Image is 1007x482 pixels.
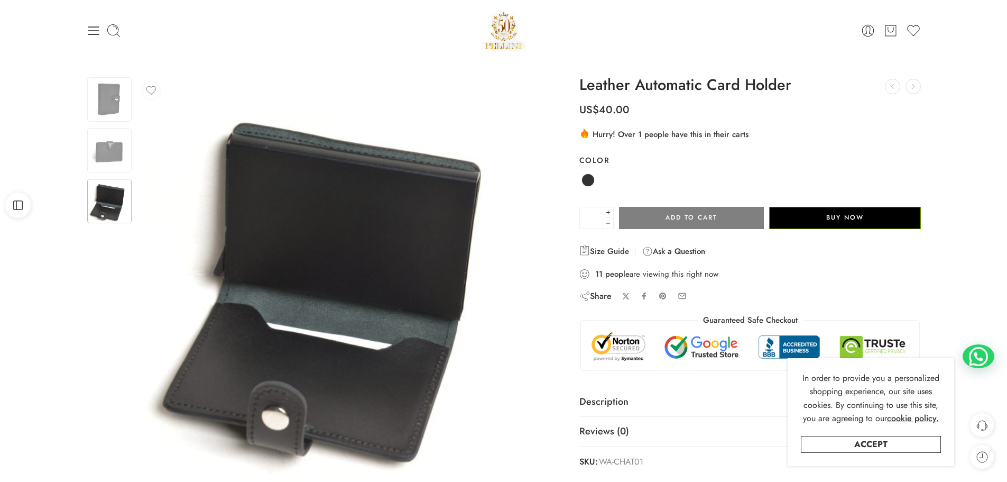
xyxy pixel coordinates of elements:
a: Email to your friends [678,292,687,301]
a: Size Guide [579,245,629,258]
img: 6d52356acb184161b0e24f9f979057c4-Original-scaled-1.jpg [87,128,132,172]
a: Share on Facebook [640,292,648,300]
img: Pellini [481,8,526,53]
label: Color [579,155,921,166]
a: Accept [801,436,941,453]
legend: Guaranteed Safe Checkout [698,315,803,326]
strong: people [605,269,630,279]
button: Buy Now [769,207,921,229]
div: are viewing this right now [579,268,921,280]
div: Hurry! Over 1 people have this in their carts [579,128,921,140]
a: cookie policy. [887,412,939,425]
a: Pin on Pinterest [659,292,667,301]
a: Share on X [622,293,630,301]
a: Reviews (0) [579,417,921,447]
div: Share [579,290,612,302]
img: 6d52356acb184161b0e24f9f979057c4-Original-scaled-1.jpg [87,77,132,122]
a: Pellini - [481,8,526,53]
a: Wishlist [906,23,921,38]
a: Ask a Question [642,245,705,258]
strong: 11 [595,269,603,279]
span: WA-CHAT01 [599,454,643,470]
h1: Leather Automatic Card Holder [579,77,921,94]
img: 6d52356acb184161b0e24f9f979057c4-Original-scaled-1.jpg [87,179,132,223]
strong: SKU: [579,454,598,470]
img: Trust [589,331,912,362]
img: 07b3ac2024e24ffabee059ddf59f91a7-Original-scaled-1.jpg [137,77,542,482]
bdi: 40.00 [579,102,630,117]
button: Add to cart [619,207,764,229]
span: US$ [579,102,599,117]
span: In order to provide you a personalized shopping experience, our site uses cookies. By continuing ... [802,372,939,425]
input: Product quantity [579,207,603,229]
a: Login / Register [861,23,875,38]
a: Cart [883,23,898,38]
a: Description [579,387,921,417]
